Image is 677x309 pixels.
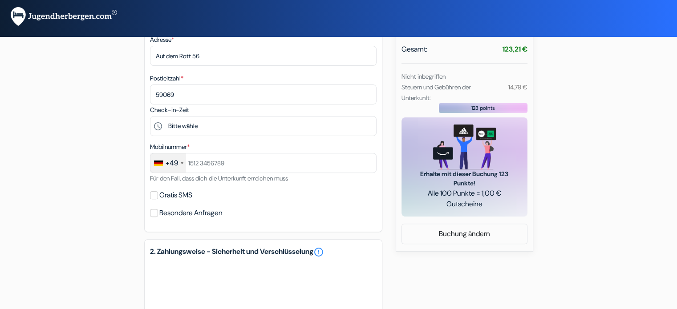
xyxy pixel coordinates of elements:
[471,104,495,112] span: 123 points
[150,174,288,182] small: Für den Fall, dass dich die Unterkunft erreichen muss
[401,72,446,80] small: Nicht inbegriffen
[150,105,189,115] label: Check-in-Zeit
[313,247,324,257] a: error_outline
[412,188,517,209] span: Alle 100 Punkte = 1,00 € Gutscheine
[401,44,427,55] span: Gesamt:
[412,169,517,188] span: Erhalte mit dieser Buchung 123 Punkte!
[150,153,377,173] input: 1512 3456789
[503,44,527,54] strong: 123,21 €
[433,124,496,169] img: gift_card_hero_new.png
[150,142,190,152] label: Mobilnummer
[159,189,192,201] label: Gratis SMS
[150,35,174,44] label: Adresse
[402,225,527,242] a: Buchung ändern
[150,153,186,173] div: Germany (Deutschland): +49
[11,7,117,26] img: Jugendherbergen.com
[150,247,377,257] h5: 2. Zahlungsweise - Sicherheit und Verschlüsselung
[401,83,471,102] small: Steuern und Gebühren der Unterkunft:
[150,74,183,83] label: Postleitzahl
[159,207,223,219] label: Besondere Anfragen
[166,158,178,169] div: +49
[508,83,527,91] small: 14,79 €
